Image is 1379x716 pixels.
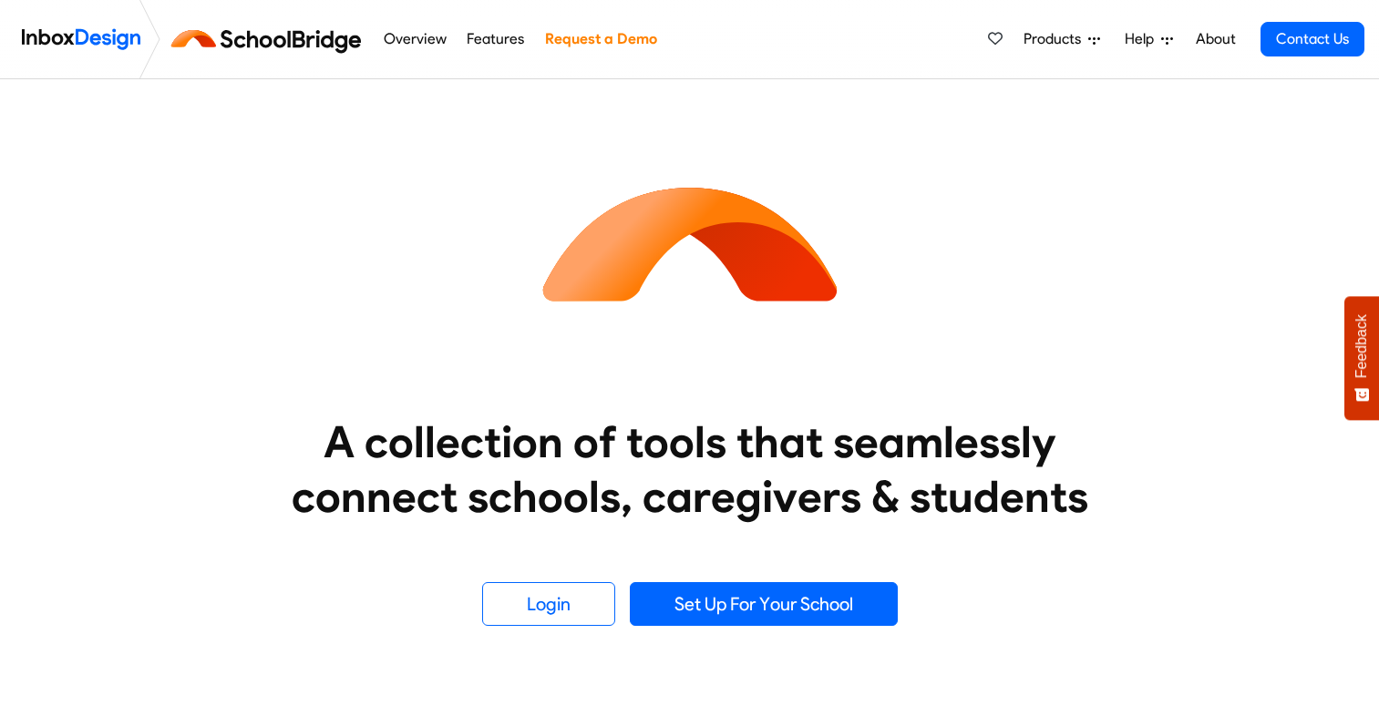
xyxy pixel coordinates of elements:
a: Help [1117,21,1180,57]
a: Contact Us [1261,22,1364,56]
img: icon_schoolbridge.svg [526,79,854,407]
img: schoolbridge logo [168,17,373,61]
a: Login [482,582,615,626]
span: Feedback [1353,314,1370,378]
a: About [1190,21,1240,57]
button: Feedback - Show survey [1344,296,1379,420]
a: Features [462,21,530,57]
span: Products [1024,28,1088,50]
a: Request a Demo [540,21,662,57]
heading: A collection of tools that seamlessly connect schools, caregivers & students [257,414,1123,524]
a: Products [1016,21,1107,57]
a: Overview [378,21,451,57]
span: Help [1125,28,1161,50]
a: Set Up For Your School [630,582,898,626]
